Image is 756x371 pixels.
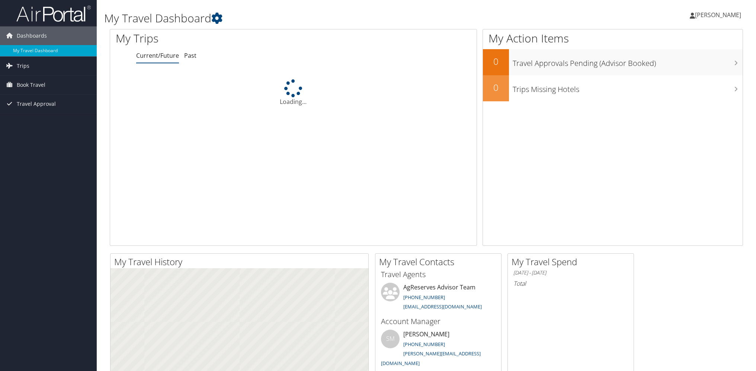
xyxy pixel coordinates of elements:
[381,330,400,348] div: SM
[513,80,743,95] h3: Trips Missing Hotels
[16,5,91,22] img: airportal-logo.png
[513,54,743,69] h3: Travel Approvals Pending (Advisor Booked)
[690,4,749,26] a: [PERSON_NAME]
[381,350,481,367] a: [PERSON_NAME][EMAIL_ADDRESS][DOMAIN_NAME]
[483,75,743,101] a: 0Trips Missing Hotels
[403,341,445,348] a: [PHONE_NUMBER]
[377,283,499,313] li: AgReserves Advisor Team
[114,256,368,268] h2: My Travel History
[110,79,477,106] div: Loading...
[695,11,741,19] span: [PERSON_NAME]
[116,31,318,46] h1: My Trips
[17,26,47,45] span: Dashboards
[17,95,56,113] span: Travel Approval
[483,49,743,75] a: 0Travel Approvals Pending (Advisor Booked)
[513,269,628,276] h6: [DATE] - [DATE]
[184,51,196,60] a: Past
[403,294,445,301] a: [PHONE_NUMBER]
[136,51,179,60] a: Current/Future
[483,55,509,68] h2: 0
[17,76,45,94] span: Book Travel
[403,303,482,310] a: [EMAIL_ADDRESS][DOMAIN_NAME]
[483,31,743,46] h1: My Action Items
[17,57,29,75] span: Trips
[381,269,496,280] h3: Travel Agents
[513,279,628,288] h6: Total
[379,256,501,268] h2: My Travel Contacts
[377,330,499,370] li: [PERSON_NAME]
[483,81,509,94] h2: 0
[381,316,496,327] h3: Account Manager
[512,256,634,268] h2: My Travel Spend
[104,10,534,26] h1: My Travel Dashboard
